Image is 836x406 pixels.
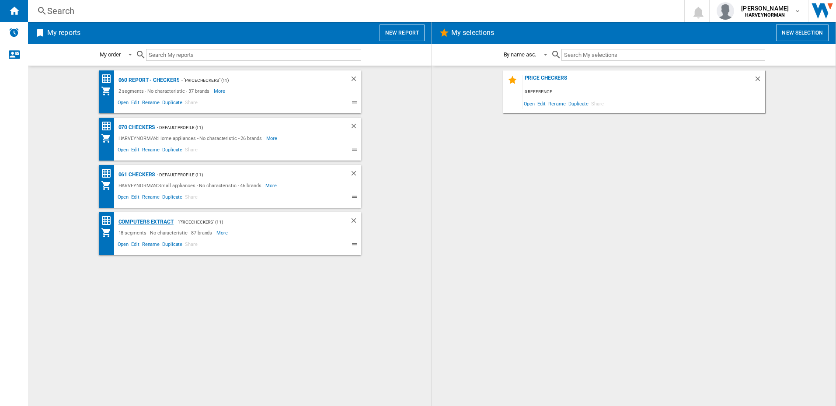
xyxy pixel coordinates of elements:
[547,98,567,109] span: Rename
[130,146,141,156] span: Edit
[184,193,199,203] span: Share
[101,215,116,226] div: Price Matrix
[116,193,130,203] span: Open
[350,217,361,227] div: Delete
[174,217,332,227] div: - "PriceCheckers" (11)
[536,98,547,109] span: Edit
[161,98,184,109] span: Duplicate
[350,122,361,133] div: Delete
[184,146,199,156] span: Share
[141,193,161,203] span: Rename
[130,240,141,251] span: Edit
[350,169,361,180] div: Delete
[116,133,266,143] div: HARVEYNORMAN:Home appliances - No characteristic - 26 brands
[155,169,332,180] div: - Default profile (11)
[130,193,141,203] span: Edit
[141,240,161,251] span: Rename
[101,121,116,132] div: Price Matrix
[522,87,765,98] div: 0 reference
[101,180,116,191] div: My Assortment
[116,180,266,191] div: HARVEYNORMAN:Small appliances - No characteristic - 46 brands
[741,4,789,13] span: [PERSON_NAME]
[116,122,155,133] div: 070 Checkers
[101,73,116,84] div: Price Matrix
[567,98,590,109] span: Duplicate
[161,146,184,156] span: Duplicate
[184,240,199,251] span: Share
[504,51,536,58] div: By name asc.
[590,98,605,109] span: Share
[116,75,180,86] div: 060 report - Checkers
[754,75,765,87] div: Delete
[116,227,217,238] div: 18 segments - No characteristic - 87 brands
[380,24,425,41] button: New report
[522,98,536,109] span: Open
[266,133,279,143] span: More
[161,240,184,251] span: Duplicate
[265,180,278,191] span: More
[745,12,785,18] b: HARVEYNORMAN
[717,2,734,20] img: profile.jpg
[179,75,332,86] div: - "PriceCheckers" (11)
[350,75,361,86] div: Delete
[45,24,82,41] h2: My reports
[141,146,161,156] span: Rename
[116,169,155,180] div: 061 Checkers
[216,227,229,238] span: More
[101,227,116,238] div: My Assortment
[776,24,829,41] button: New selection
[130,98,141,109] span: Edit
[449,24,496,41] h2: My selections
[9,27,19,38] img: alerts-logo.svg
[146,49,361,61] input: Search My reports
[116,146,130,156] span: Open
[161,193,184,203] span: Duplicate
[214,86,226,96] span: More
[116,240,130,251] span: Open
[561,49,765,61] input: Search My selections
[141,98,161,109] span: Rename
[116,98,130,109] span: Open
[101,133,116,143] div: My Assortment
[47,5,661,17] div: Search
[522,75,754,87] div: Price Checkers
[100,51,121,58] div: My order
[155,122,332,133] div: - Default profile (11)
[116,217,174,227] div: Computers extract
[101,168,116,179] div: Price Matrix
[116,86,214,96] div: 2 segments - No characteristic - 37 brands
[101,86,116,96] div: My Assortment
[184,98,199,109] span: Share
